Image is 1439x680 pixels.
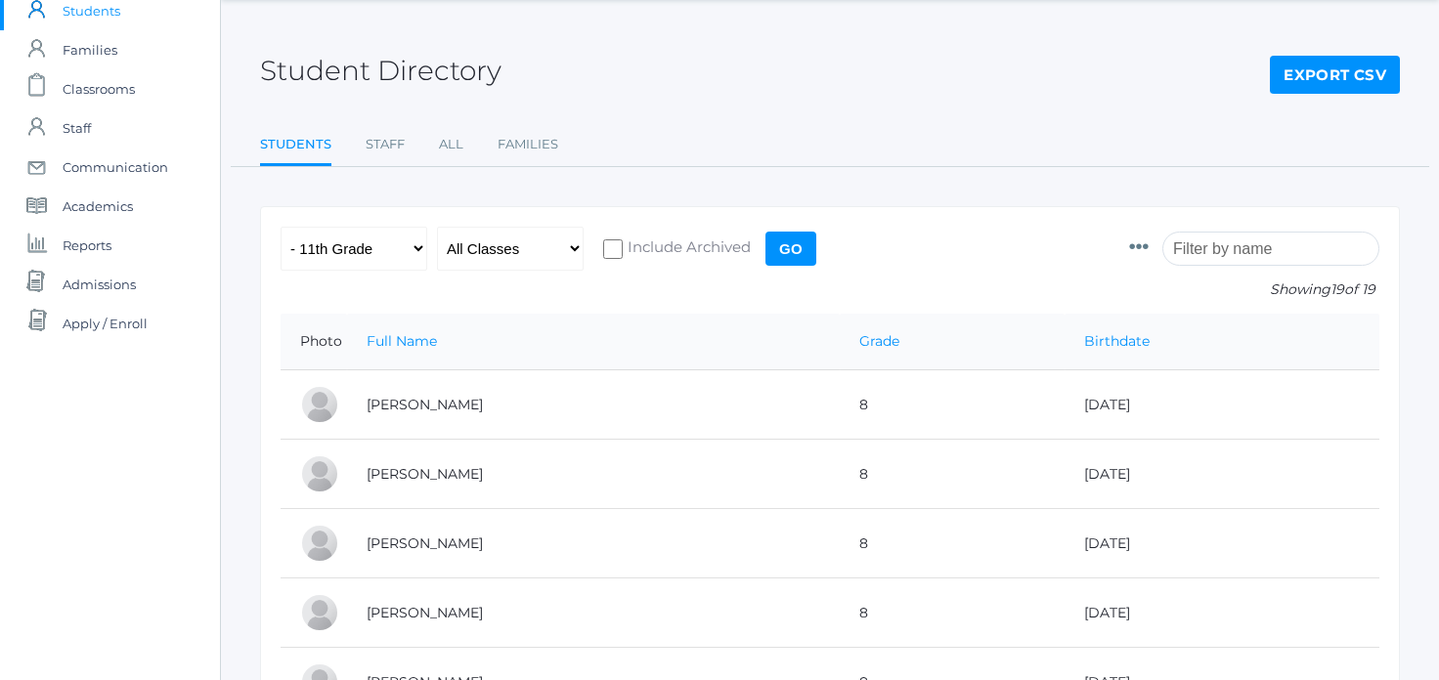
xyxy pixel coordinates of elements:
input: Go [765,232,816,266]
div: Grace Anderson [300,385,339,424]
span: Include Archived [623,236,751,261]
td: [PERSON_NAME] [347,370,840,440]
input: Filter by name [1162,232,1379,266]
td: 8 [840,578,1066,648]
span: Staff [63,108,91,148]
div: Samuel Bentzler [300,454,339,493]
a: Families [498,125,558,164]
span: 19 [1330,280,1344,298]
td: 8 [840,509,1066,578]
td: [PERSON_NAME] [347,578,840,648]
td: [DATE] [1065,440,1379,509]
span: Academics [63,187,133,226]
span: Communication [63,148,168,187]
a: All [439,125,463,164]
a: Birthdate [1084,332,1150,350]
td: [DATE] [1065,509,1379,578]
div: William Burke [300,593,339,632]
a: Export CSV [1270,56,1400,95]
span: Admissions [63,265,136,304]
a: Grade [859,332,899,350]
th: Photo [281,314,347,370]
td: [DATE] [1065,578,1379,648]
h2: Student Directory [260,56,501,86]
td: [DATE] [1065,370,1379,440]
div: Joanna Bethancourt [300,524,339,563]
p: Showing of 19 [1129,279,1379,300]
span: Reports [63,226,111,265]
td: [PERSON_NAME] [347,440,840,509]
td: 8 [840,370,1066,440]
a: Students [260,125,331,167]
span: Families [63,30,117,69]
span: Apply / Enroll [63,304,148,343]
input: Include Archived [603,239,623,259]
td: [PERSON_NAME] [347,509,840,578]
a: Staff [366,125,405,164]
span: Classrooms [63,69,135,108]
td: 8 [840,440,1066,509]
a: Full Name [367,332,437,350]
